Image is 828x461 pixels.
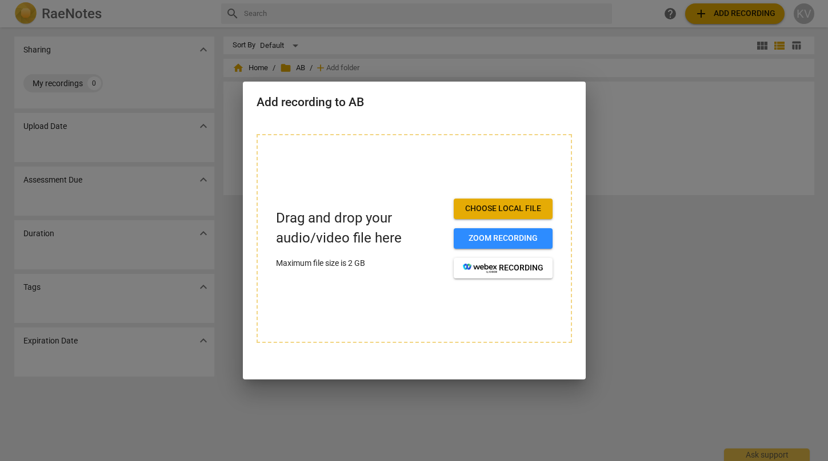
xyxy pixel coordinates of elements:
[463,262,543,274] span: recording
[463,203,543,215] span: Choose local file
[454,199,553,219] button: Choose local file
[276,257,445,269] p: Maximum file size is 2 GB
[257,95,572,110] h2: Add recording to AB
[276,208,445,248] p: Drag and drop your audio/video file here
[463,233,543,244] span: Zoom recording
[454,258,553,278] button: recording
[454,228,553,249] button: Zoom recording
